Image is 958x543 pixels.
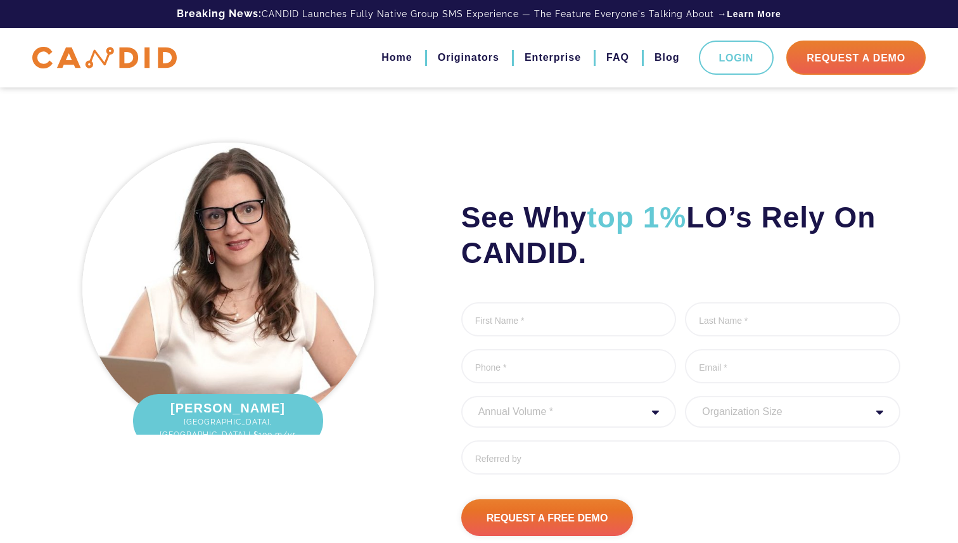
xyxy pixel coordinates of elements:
[786,41,926,75] a: Request A Demo
[727,8,781,20] a: Learn More
[146,416,310,441] span: [GEOGRAPHIC_DATA], [GEOGRAPHIC_DATA] | $100 m/yr
[461,349,677,383] input: Phone *
[606,47,629,68] a: FAQ
[461,440,900,475] input: Referred by
[587,201,686,234] span: top 1%
[655,47,680,68] a: Blog
[685,302,900,336] input: Last Name *
[461,499,634,536] input: Request A Free Demo
[381,47,412,68] a: Home
[461,200,900,271] h2: See Why LO’s Rely On CANDID.
[82,143,374,434] img: Jasmine K
[685,349,900,383] input: Email *
[699,41,774,75] a: Login
[438,47,499,68] a: Originators
[461,302,677,336] input: First Name *
[133,394,323,447] div: [PERSON_NAME]
[525,47,581,68] a: Enterprise
[32,47,177,69] img: CANDID APP
[177,8,262,20] b: Breaking News:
